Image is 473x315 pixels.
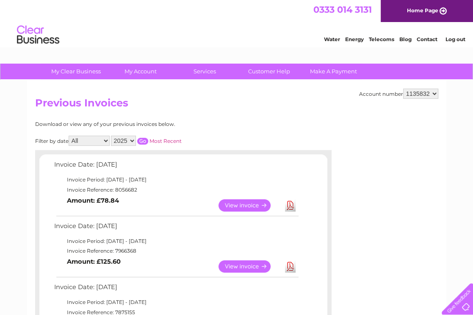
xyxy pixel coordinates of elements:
a: Blog [399,36,412,42]
a: Services [170,64,240,79]
a: Download [285,260,296,273]
div: Account number [359,89,438,99]
a: Download [285,199,296,212]
a: Energy [345,36,364,42]
a: View [219,260,281,273]
td: Invoice Date: [DATE] [52,220,300,236]
div: Clear Business is a trading name of Verastar Limited (registered in [GEOGRAPHIC_DATA] No. 3667643... [37,5,437,41]
h2: Previous Invoices [35,97,438,113]
a: Log out [445,36,465,42]
b: Amount: £125.60 [67,258,121,265]
a: My Clear Business [41,64,111,79]
a: My Account [105,64,175,79]
a: Telecoms [369,36,394,42]
div: Download or view any of your previous invoices below. [35,121,257,127]
a: Water [324,36,340,42]
a: View [219,199,281,212]
a: 0333 014 3131 [313,4,372,15]
td: Invoice Date: [DATE] [52,159,300,175]
td: Invoice Reference: 8056682 [52,185,300,195]
a: Customer Help [234,64,304,79]
a: Contact [417,36,437,42]
td: Invoice Reference: 7966368 [52,246,300,256]
a: Make A Payment [299,64,368,79]
a: Most Recent [149,138,182,144]
td: Invoice Period: [DATE] - [DATE] [52,236,300,246]
b: Amount: £78.84 [67,197,119,204]
div: Filter by date [35,136,257,146]
td: Invoice Period: [DATE] - [DATE] [52,175,300,185]
img: logo.png [17,22,60,48]
td: Invoice Date: [DATE] [52,282,300,297]
td: Invoice Period: [DATE] - [DATE] [52,297,300,307]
